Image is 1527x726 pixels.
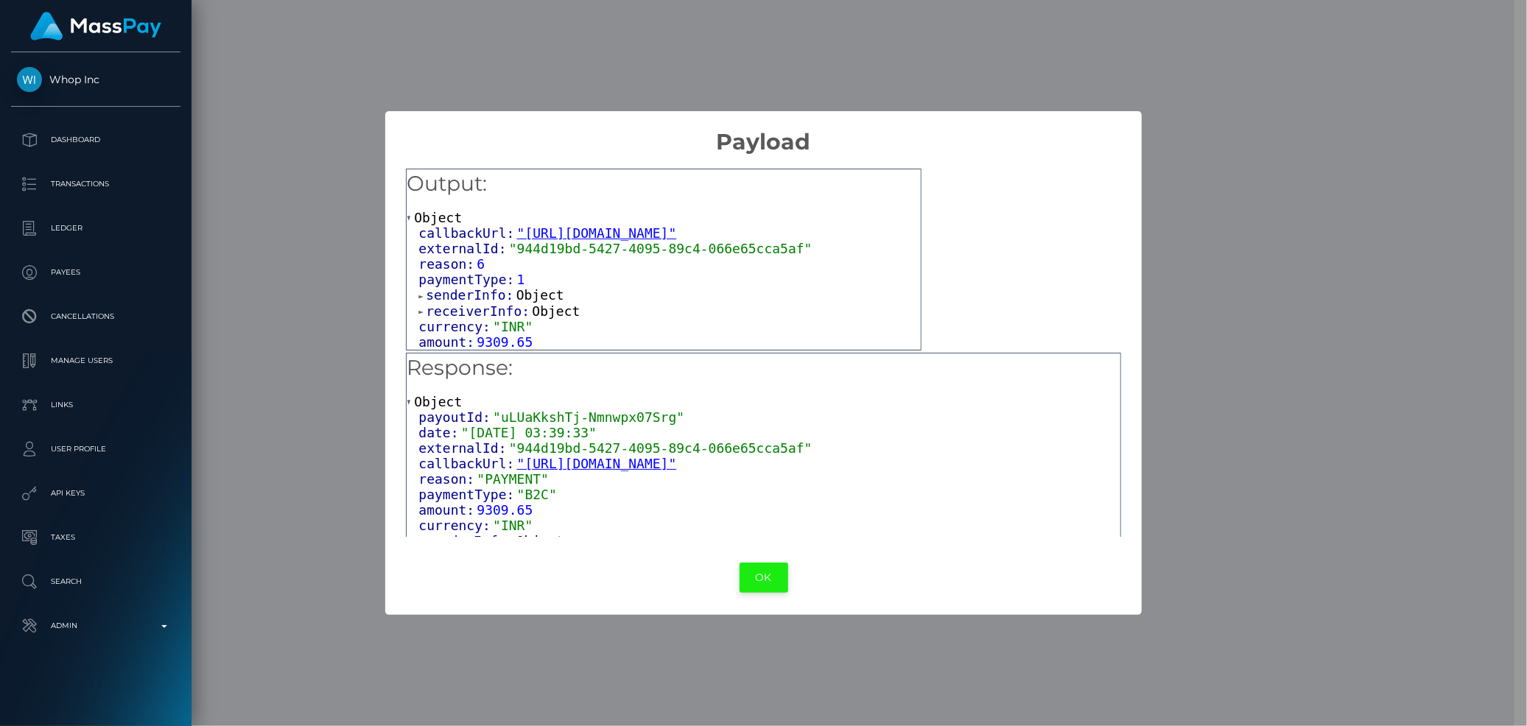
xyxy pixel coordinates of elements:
span: Whop Inc [11,73,180,86]
span: "INR" [493,518,533,533]
p: Admin [17,615,175,637]
h2: Payload [385,111,1142,155]
span: 9309.65 [477,502,533,518]
span: "B2C" [517,487,557,502]
span: reason: [418,471,477,487]
span: date: [418,425,460,440]
span: reason: [418,256,477,272]
span: paymentType: [418,487,516,502]
span: senderInfo: [426,287,516,303]
span: Object [516,533,564,549]
span: senderInfo: [426,533,516,549]
span: amount: [418,334,477,350]
span: "INR" [493,319,533,334]
p: API Keys [17,482,175,504]
span: paymentType: [418,272,516,287]
span: "944d19bd-5427-4095-89c4-066e65cca5af" [509,440,812,456]
span: externalId: [418,241,508,256]
span: receiverInfo: [426,303,532,319]
p: Links [17,394,175,416]
button: OK [740,563,788,593]
span: amount: [418,502,477,518]
p: User Profile [17,438,175,460]
span: currency: [418,518,493,533]
span: currency: [418,319,493,334]
span: "944d19bd-5427-4095-89c4-066e65cca5af" [509,241,812,256]
p: Manage Users [17,350,175,372]
span: callbackUrl: [418,225,516,241]
h5: Response: [407,353,1120,383]
span: Object [414,210,462,225]
p: Taxes [17,526,175,549]
img: Whop Inc [17,67,42,92]
span: callbackUrl: [418,456,516,471]
span: "PAYMENT" [477,471,549,487]
p: Cancellations [17,306,175,328]
span: 1 [517,272,525,287]
span: Object [516,287,564,303]
span: "uLUaKkshTj-Nmnwpx07Srg" [493,409,684,425]
span: Object [414,394,462,409]
span: Object [532,303,580,319]
span: externalId: [418,440,508,456]
p: Ledger [17,217,175,239]
p: Transactions [17,173,175,195]
a: "[URL][DOMAIN_NAME]" [517,225,677,241]
span: 9309.65 [477,334,533,350]
a: "[URL][DOMAIN_NAME]" [517,456,677,471]
p: Payees [17,261,175,283]
span: payoutId: [418,409,493,425]
img: MassPay Logo [30,12,161,40]
span: 6 [477,256,485,272]
p: Search [17,571,175,593]
span: "[DATE] 03:39:33" [461,425,597,440]
h5: Output: [407,169,921,199]
p: Dashboard [17,129,175,151]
